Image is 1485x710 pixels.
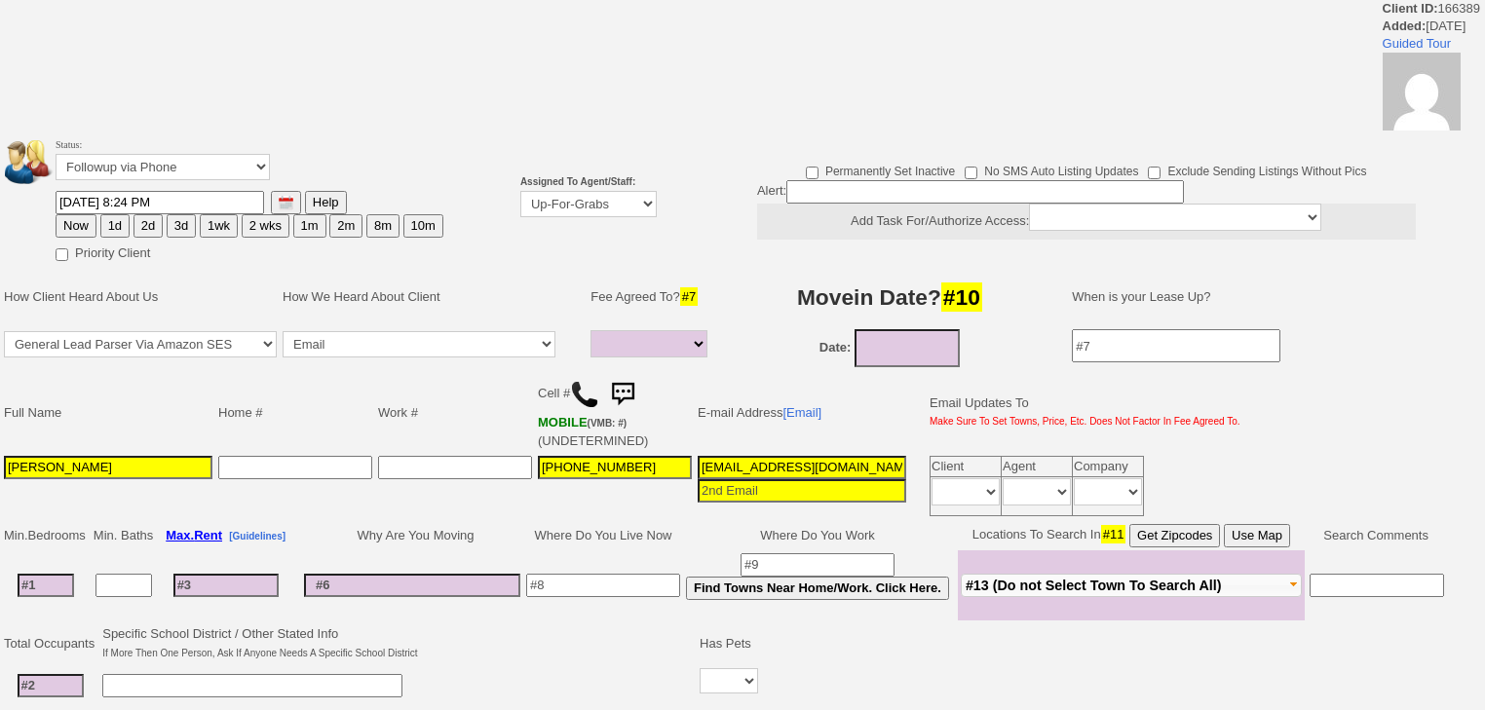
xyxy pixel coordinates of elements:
a: Guided Tour [1383,36,1452,51]
b: [Guidelines] [229,531,286,542]
h3: Movein Date? [730,280,1050,315]
td: Why Are You Moving [301,521,523,550]
button: 1wk [200,214,238,238]
label: Exclude Sending Listings Without Pics [1148,158,1366,180]
label: Priority Client [56,240,150,262]
input: Priority Client [56,248,68,261]
button: Now [56,214,96,238]
button: 2m [329,214,362,238]
span: Bedrooms [28,528,86,542]
td: When is your Lease Up? [1052,268,1447,326]
b: Max. [166,528,222,542]
button: #13 (Do not Select Town To Search All) [961,574,1302,597]
input: #7 [1072,329,1280,362]
td: E-mail Address [695,372,909,453]
td: Work # [375,372,535,453]
td: Full Name [1,372,215,453]
button: Find Towns Near Home/Work. Click Here. [686,577,949,600]
button: 1m [293,214,326,238]
span: Rent [194,528,222,542]
font: MOBILE [538,415,588,430]
font: Make Sure To Set Towns, Price, Etc. Does Not Factor In Fee Agreed To. [930,416,1240,427]
input: #3 [173,574,279,597]
input: #8 [526,574,680,597]
input: #2 [18,674,84,697]
center: Add Task For/Authorize Access: [757,204,1416,240]
b: Client ID: [1383,1,1438,16]
span: #13 (Do not Select Town To Search All) [966,578,1222,593]
td: How We Heard About Client [280,268,578,326]
b: Added: [1383,19,1427,33]
button: Get Zipcodes [1129,524,1220,547]
font: If More Then One Person, Ask If Anyone Needs A Specific School District [102,648,417,658]
button: 8m [366,214,400,238]
font: (VMB: #) [588,418,628,429]
td: Agent [1002,457,1073,477]
td: Home # [215,372,375,453]
button: Use Map [1224,524,1290,547]
span: #10 [941,282,982,312]
div: Alert: [757,180,1416,240]
label: No SMS Auto Listing Updates [965,158,1138,180]
button: Help [305,191,347,214]
td: Cell # (UNDETERMINED) [535,372,695,453]
input: Permanently Set Inactive [806,167,819,179]
td: How Client Heard About Us [1,268,280,326]
a: [Guidelines] [229,528,286,542]
img: 8dcd2752c71cfee45341cb4723297276 [1383,53,1461,131]
td: Email Updates To [915,372,1243,453]
img: call.png [570,380,599,409]
input: 1st Email - Question #0 [698,456,906,479]
nobr: Locations To Search In [972,527,1290,542]
input: No SMS Auto Listing Updates [965,167,977,179]
b: Assigned To Agent/Staff: [520,176,635,187]
img: sms.png [603,375,642,414]
label: Permanently Set Inactive [806,158,955,180]
td: Has Pets [697,622,761,665]
b: AT&T Wireless [538,415,627,430]
td: Total Occupants [1,622,99,665]
input: Exclude Sending Listings Without Pics [1148,167,1161,179]
button: 1d [100,214,130,238]
td: Where Do You Work [683,521,952,550]
button: 2d [133,214,163,238]
td: Client [931,457,1002,477]
button: 3d [167,214,196,238]
span: #7 [680,287,698,306]
td: Fee Agreed To? [588,268,716,326]
td: Where Do You Live Now [523,521,683,550]
button: 10m [403,214,443,238]
input: #1 [18,574,74,597]
input: 2nd Email [698,479,906,503]
input: #6 [304,574,520,597]
img: [calendar icon] [279,196,293,210]
a: [Email] [782,405,821,420]
input: #9 [741,553,895,577]
b: Date: [819,340,852,355]
img: people.png [5,140,63,184]
td: Specific School District / Other Stated Info [99,622,420,665]
button: 2 wks [242,214,289,238]
td: Min. Baths [91,521,156,550]
span: #11 [1101,525,1126,543]
font: Status: [56,139,270,175]
td: Min. [1,521,91,550]
td: Company [1073,457,1144,477]
td: Search Comments [1305,521,1448,550]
